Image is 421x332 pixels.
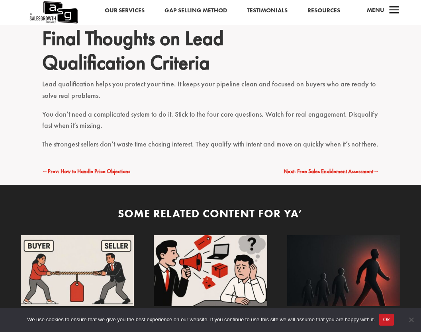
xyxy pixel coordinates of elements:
a: Gap Selling Method [164,6,227,16]
span: No [407,316,415,324]
img: Books Every Sales Manager Should Read [287,235,400,306]
span: Prev: How to Handle Price Objections [48,168,130,175]
div: Some Related Content for Ya’ [21,206,400,221]
h2: Final Thoughts on Lead Qualification Criteria [42,26,379,78]
a: Testimonials [247,6,288,16]
button: Ok [379,314,394,326]
a: Our Services [105,6,145,16]
img: How to Handle Price Objections [21,235,134,306]
span: Next: Free Sales Enablement Assessment [284,168,373,175]
p: You don’t need a complicated system to do it. Stick to the four core questions. Watch for real en... [42,109,379,139]
p: Lead qualification helps you protect your time. It keeps your pipeline clean and focused on buyer... [42,78,379,109]
a: Next: Free Sales Enablement Assessment→ [284,167,379,176]
span: We use cookies to ensure that we give you the best experience on our website. If you continue to ... [27,316,375,324]
span: a [386,3,402,19]
a: ←Prev: How to Handle Price Objections [42,167,130,176]
span: ← [42,168,48,175]
span: Menu [367,6,384,14]
img: The Sales Processes Hurting Your Close Rate [154,235,267,306]
span: → [373,168,379,175]
a: Resources [307,6,340,16]
p: The strongest sellers don’t waste time chasing interest. They qualify with intent and move on qui... [42,139,379,150]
